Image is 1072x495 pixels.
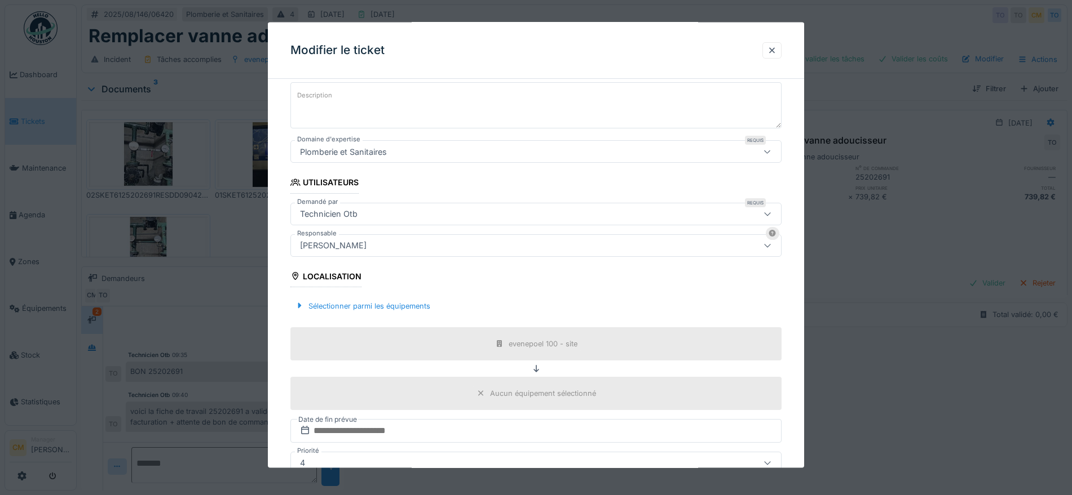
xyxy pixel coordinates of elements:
[295,145,391,158] div: Plomberie et Sanitaires
[490,387,596,398] div: Aucun équipement sélectionné
[295,446,321,456] label: Priorité
[295,197,340,206] label: Demandé par
[295,239,371,251] div: [PERSON_NAME]
[290,298,435,313] div: Sélectionner parmi les équipements
[290,267,361,287] div: Localisation
[295,135,363,144] label: Domaine d'expertise
[295,88,334,102] label: Description
[295,207,362,220] div: Technicien Otb
[297,413,358,426] label: Date de fin prévue
[509,338,577,349] div: evenepoel 100 - site
[295,228,339,238] label: Responsable
[290,43,385,57] h3: Modifier le ticket
[745,198,766,207] div: Requis
[745,136,766,145] div: Requis
[290,174,359,193] div: Utilisateurs
[295,457,310,469] div: 4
